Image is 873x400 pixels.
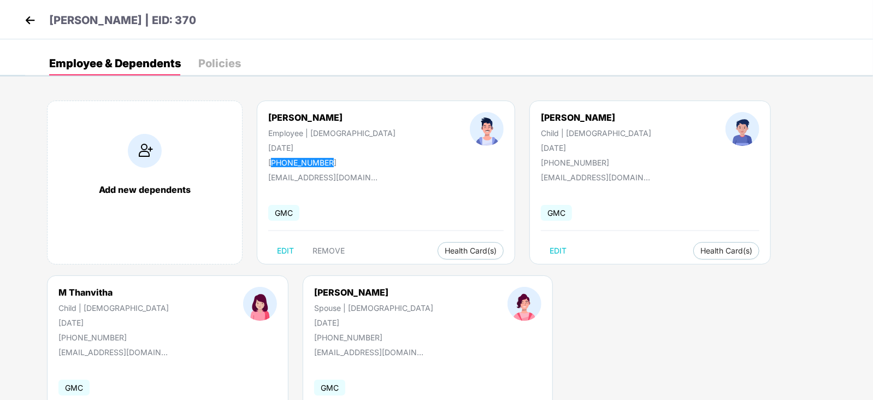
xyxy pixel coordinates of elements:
[268,128,396,138] div: Employee | [DEMOGRAPHIC_DATA]
[541,112,651,123] div: [PERSON_NAME]
[541,158,651,167] div: [PHONE_NUMBER]
[312,246,345,255] span: REMOVE
[541,242,575,260] button: EDIT
[268,173,377,182] div: [EMAIL_ADDRESS][DOMAIN_NAME]
[268,242,303,260] button: EDIT
[438,242,504,260] button: Health Card(s)
[58,287,169,298] div: M Thanvitha
[58,318,169,327] div: [DATE]
[268,112,396,123] div: [PERSON_NAME]
[725,112,759,146] img: profileImage
[314,287,433,298] div: [PERSON_NAME]
[268,158,396,167] div: [PHONE_NUMBER]
[49,12,196,29] p: [PERSON_NAME] | EID: 370
[314,380,345,396] span: GMC
[58,333,169,342] div: [PHONE_NUMBER]
[314,333,433,342] div: [PHONE_NUMBER]
[49,58,181,69] div: Employee & Dependents
[508,287,541,321] img: profileImage
[314,303,433,313] div: Spouse | [DEMOGRAPHIC_DATA]
[277,246,294,255] span: EDIT
[58,348,168,357] div: [EMAIL_ADDRESS][DOMAIN_NAME]
[198,58,241,69] div: Policies
[445,248,497,254] span: Health Card(s)
[58,184,231,195] div: Add new dependents
[268,143,396,152] div: [DATE]
[128,134,162,168] img: addIcon
[58,380,90,396] span: GMC
[550,246,567,255] span: EDIT
[470,112,504,146] img: profileImage
[268,205,299,221] span: GMC
[541,143,651,152] div: [DATE]
[58,303,169,313] div: Child | [DEMOGRAPHIC_DATA]
[243,287,277,321] img: profileImage
[693,242,759,260] button: Health Card(s)
[700,248,752,254] span: Health Card(s)
[541,205,572,221] span: GMC
[314,318,433,327] div: [DATE]
[314,348,423,357] div: [EMAIL_ADDRESS][DOMAIN_NAME]
[304,242,353,260] button: REMOVE
[541,128,651,138] div: Child | [DEMOGRAPHIC_DATA]
[22,12,38,28] img: back
[541,173,650,182] div: [EMAIL_ADDRESS][DOMAIN_NAME]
